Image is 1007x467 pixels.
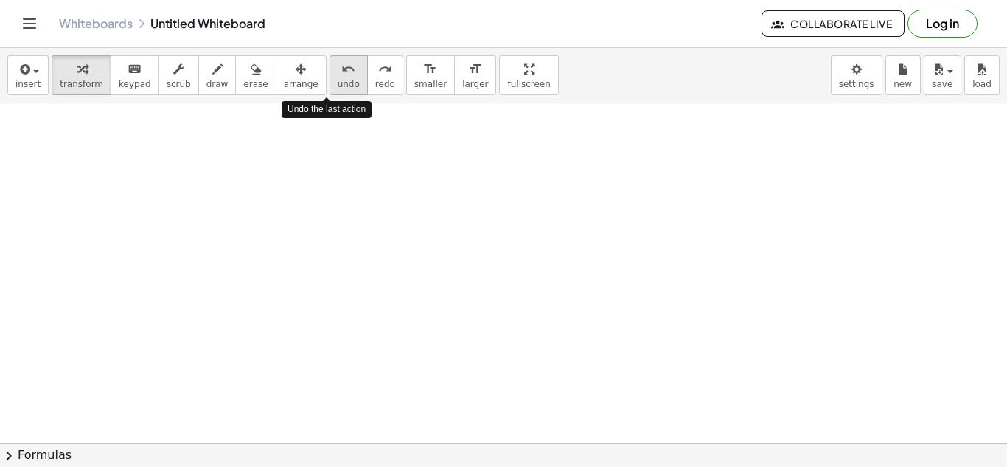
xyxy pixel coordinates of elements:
[932,79,952,89] span: save
[907,10,978,38] button: Log in
[468,60,482,78] i: format_size
[341,60,355,78] i: undo
[18,12,41,35] button: Toggle navigation
[101,137,396,359] iframe: ultra rumble but this character is genuinely broken…
[111,55,159,95] button: keyboardkeypad
[7,55,49,95] button: insert
[59,16,133,31] a: Whiteboards
[924,55,961,95] button: save
[462,79,488,89] span: larger
[206,79,229,89] span: draw
[831,55,882,95] button: settings
[235,55,276,95] button: erase
[167,79,191,89] span: scrub
[119,79,151,89] span: keypad
[972,79,992,89] span: load
[367,55,403,95] button: redoredo
[243,79,268,89] span: erase
[774,17,892,30] span: Collaborate Live
[406,55,455,95] button: format_sizesmaller
[423,60,437,78] i: format_size
[15,79,41,89] span: insert
[454,55,496,95] button: format_sizelarger
[282,101,372,118] div: Undo the last action
[885,55,921,95] button: new
[338,79,360,89] span: undo
[158,55,199,95] button: scrub
[839,79,874,89] span: settings
[128,60,142,78] i: keyboard
[330,55,368,95] button: undoundo
[378,60,392,78] i: redo
[198,55,237,95] button: draw
[60,79,103,89] span: transform
[507,79,550,89] span: fullscreen
[284,79,318,89] span: arrange
[276,55,327,95] button: arrange
[499,55,558,95] button: fullscreen
[414,79,447,89] span: smaller
[375,79,395,89] span: redo
[762,10,905,37] button: Collaborate Live
[964,55,1000,95] button: load
[52,55,111,95] button: transform
[893,79,912,89] span: new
